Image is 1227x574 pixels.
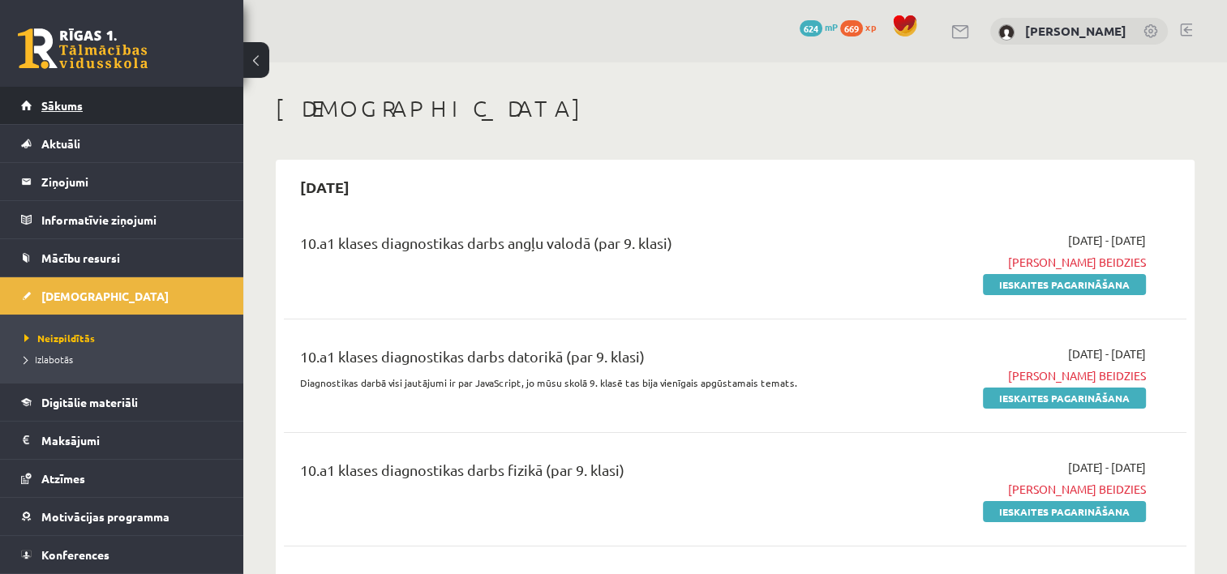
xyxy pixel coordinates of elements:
a: [PERSON_NAME] [1025,23,1126,39]
div: 10.a1 klases diagnostikas darbs angļu valodā (par 9. klasi) [300,232,856,262]
a: Konferences [21,536,223,573]
a: Mācību resursi [21,239,223,276]
a: 669 xp [840,20,884,33]
img: Ance Āboliņa [998,24,1015,41]
a: Izlabotās [24,352,227,366]
div: 10.a1 klases diagnostikas darbs datorikā (par 9. klasi) [300,345,856,375]
span: Mācību resursi [41,251,120,265]
legend: Ziņojumi [41,163,223,200]
h1: [DEMOGRAPHIC_DATA] [276,95,1195,122]
span: [DATE] - [DATE] [1068,345,1146,362]
a: Digitālie materiāli [21,383,223,421]
a: Ieskaites pagarināšana [983,501,1146,522]
span: 669 [840,20,863,36]
a: Atzīmes [21,460,223,497]
a: Rīgas 1. Tālmācības vidusskola [18,28,148,69]
span: [PERSON_NAME] beidzies [880,254,1146,271]
a: Motivācijas programma [21,498,223,535]
a: Sākums [21,87,223,124]
span: [DATE] - [DATE] [1068,459,1146,476]
a: [DEMOGRAPHIC_DATA] [21,277,223,315]
a: Ziņojumi [21,163,223,200]
a: 624 mP [800,20,838,33]
a: Ieskaites pagarināšana [983,274,1146,295]
h2: [DATE] [284,168,366,206]
legend: Maksājumi [41,422,223,459]
span: Atzīmes [41,471,85,486]
span: mP [825,20,838,33]
span: xp [865,20,876,33]
span: Aktuāli [41,136,80,151]
span: [DEMOGRAPHIC_DATA] [41,289,169,303]
a: Aktuāli [21,125,223,162]
div: 10.a1 klases diagnostikas darbs fizikā (par 9. klasi) [300,459,856,489]
span: Izlabotās [24,353,73,366]
span: Konferences [41,547,109,562]
span: 624 [800,20,822,36]
span: Sākums [41,98,83,113]
span: [PERSON_NAME] beidzies [880,367,1146,384]
span: [PERSON_NAME] beidzies [880,481,1146,498]
a: Maksājumi [21,422,223,459]
span: Motivācijas programma [41,509,169,524]
a: Informatīvie ziņojumi [21,201,223,238]
legend: Informatīvie ziņojumi [41,201,223,238]
p: Diagnostikas darbā visi jautājumi ir par JavaScript, jo mūsu skolā 9. klasē tas bija vienīgais ap... [300,375,856,390]
span: Neizpildītās [24,332,95,345]
span: [DATE] - [DATE] [1068,232,1146,249]
a: Neizpildītās [24,331,227,345]
a: Ieskaites pagarināšana [983,388,1146,409]
span: Digitālie materiāli [41,395,138,409]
